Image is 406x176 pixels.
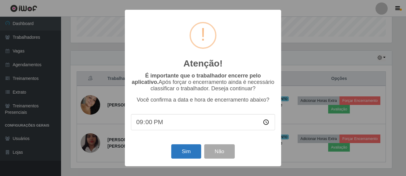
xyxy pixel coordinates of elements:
[183,58,223,69] h2: Atenção!
[131,73,275,92] p: Após forçar o encerramento ainda é necessário classificar o trabalhador. Deseja continuar?
[132,73,261,85] b: É importante que o trabalhador encerre pelo aplicativo.
[171,144,201,159] button: Sim
[131,97,275,103] p: Você confirma a data e hora de encerramento abaixo?
[204,144,234,159] button: Não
